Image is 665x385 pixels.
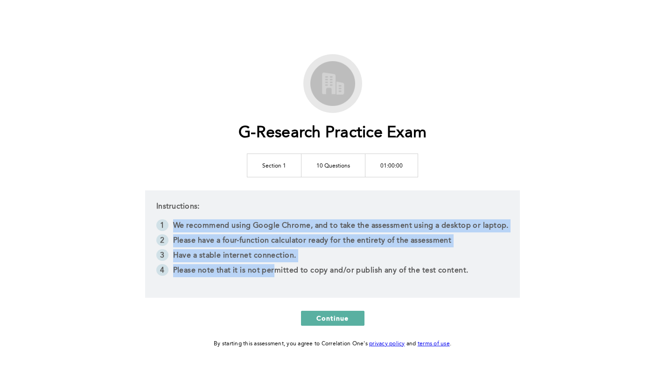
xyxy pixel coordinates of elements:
[418,341,450,347] a: terms of use
[369,341,405,347] a: privacy policy
[238,124,427,143] h1: G-Research Practice Exam
[301,154,365,177] td: 10 Questions
[247,154,301,177] td: Section 1
[156,219,509,234] li: We recommend using Google Chrome, and to take the assessment using a desktop or laptop.
[156,249,509,264] li: Have a stable internet connection.
[316,314,349,322] span: Continue
[156,264,509,279] li: Please note that it is not permitted to copy and/or publish any of the test content.
[301,311,364,326] button: Continue
[156,234,509,249] li: Please have a four-function calculator ready for the entirety of the assessment
[365,154,418,177] td: 01:00:00
[145,190,520,298] div: Instructions:
[214,339,451,349] div: By starting this assessment, you agree to Correlation One's and .
[307,58,358,109] img: G-Research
